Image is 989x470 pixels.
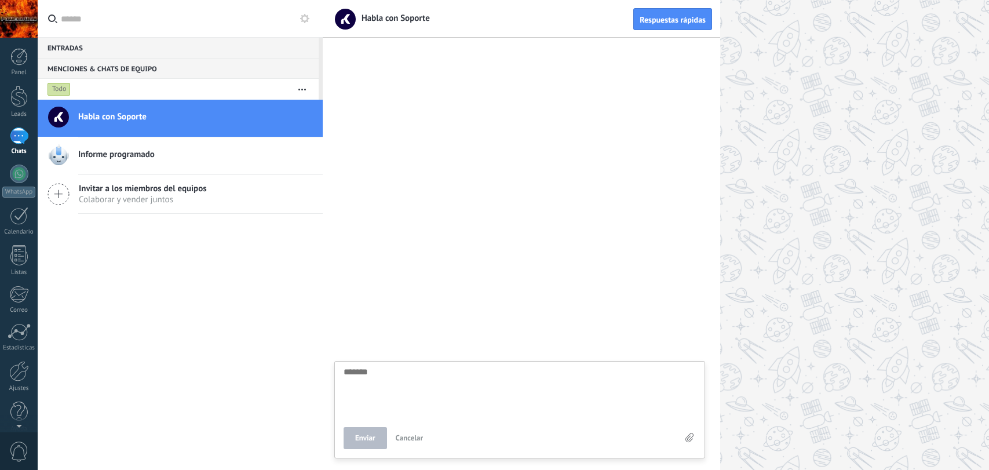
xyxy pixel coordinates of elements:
[344,427,387,449] button: Enviar
[79,183,207,194] span: Invitar a los miembros del equipos
[396,433,424,443] span: Cancelar
[48,82,71,96] div: Todo
[79,194,207,205] span: Colaborar y vender juntos
[2,69,36,76] div: Panel
[2,269,36,276] div: Listas
[2,187,35,198] div: WhatsApp
[78,111,147,123] span: Habla con Soporte
[38,100,323,137] a: Habla con Soporte
[355,13,430,24] span: Habla con Soporte
[2,148,36,155] div: Chats
[2,228,36,236] div: Calendario
[38,58,319,79] div: Menciones & Chats de equipo
[2,111,36,118] div: Leads
[2,307,36,314] div: Correo
[38,37,319,58] div: Entradas
[38,137,323,174] a: Informe programado
[355,434,375,442] span: Enviar
[391,427,428,449] button: Cancelar
[78,149,155,161] span: Informe programado
[640,16,706,24] span: Respuestas rápidas
[633,8,712,30] button: Respuestas rápidas
[2,344,36,352] div: Estadísticas
[2,385,36,392] div: Ajustes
